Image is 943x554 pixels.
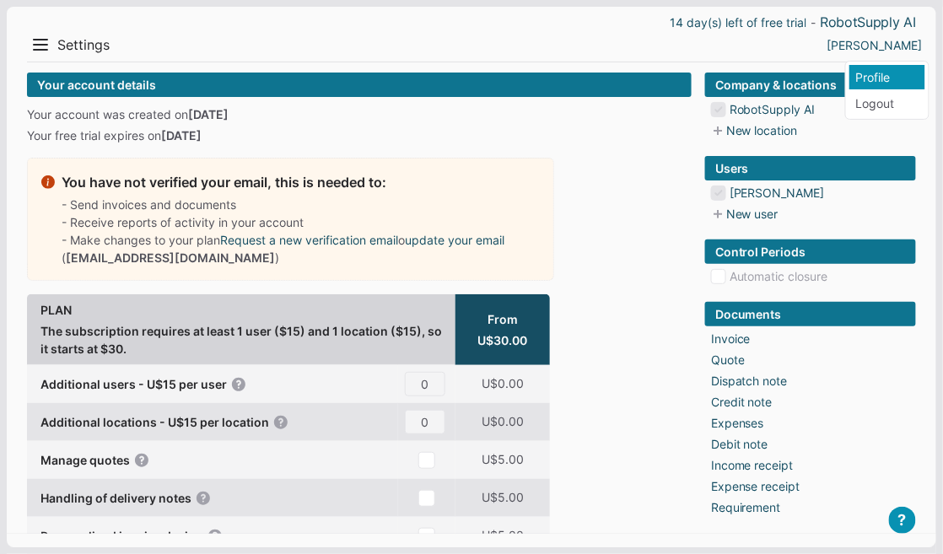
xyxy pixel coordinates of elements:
span: Settings [57,36,110,54]
i: Create and send quotes and follow up until they become (or not) invoices [133,452,150,469]
div: Your account was created on [27,105,692,123]
b: Additional users - U$15 per user [40,375,227,393]
a: Request a new verification email [220,231,398,249]
li: Logout [849,91,925,116]
a: Maria Campias [827,36,923,54]
li: Profile [849,65,925,89]
a: [PERSON_NAME] [730,184,825,202]
a: Invoice [711,330,751,347]
a: Expense receipt [711,477,800,495]
span: U$5.00 [482,526,524,544]
i: Impact your customers with a custom invoice design in PDF. More details on one-time setup fees . [207,528,224,545]
a: Debit note [711,435,768,453]
i: Track income, expenses and inventory of different stores/locations or business units. [272,414,289,431]
span: U$5.00 [482,488,524,506]
a: Quote [711,351,745,368]
div: Control Periods [705,239,916,264]
span: U$30.00 [478,331,528,349]
b: Manage quotes [40,451,130,469]
a: RobotSupply AI [730,100,816,118]
div: Your free trial expires on [27,126,692,144]
span: U$0.00 [482,374,524,392]
a: RobotSupply AI [820,13,916,31]
b: PLAN [40,301,442,319]
a: Dispatch note [711,372,788,390]
i: Create and send delivery notes and control the delivery of your merchandise [195,490,212,507]
span: U$0.00 [482,412,524,430]
div: Your account details [27,73,692,97]
span: - [811,18,816,28]
div: Users [705,156,916,180]
button: Menu [27,31,54,58]
i: Work along your employees, assigning them different roles and permission levels. [230,376,247,393]
b: Additional locations - U$15 per location [40,413,269,431]
a: Income receipt [711,456,794,474]
a: New location [709,121,798,139]
a: update your email [405,231,504,249]
a: New user [709,205,779,223]
b: [DATE] [188,107,229,121]
button: ? [889,507,916,534]
a: 14 day(s) left of free trial [670,13,806,31]
b: Handling of delivery notes [40,489,191,507]
div: Documents [705,302,916,326]
div: - Send invoices and documents - Receive reports of activity in your account - Make changes to you... [62,196,520,266]
div: The subscription requires at least 1 user ($15) and 1 location ($15), so it starts at $30. [27,294,455,365]
span: From [488,310,518,328]
span: U$5.00 [482,450,524,468]
h2: You have not verified your email, this is needed to: [62,172,386,192]
b: Personalized invoice design [40,527,203,545]
a: Credit note [711,393,773,411]
b: [EMAIL_ADDRESS][DOMAIN_NAME] [66,250,275,265]
a: Expenses [711,414,764,432]
div: Company & locations [705,73,916,97]
a: Requirement [711,498,781,516]
b: [DATE] [161,128,202,143]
